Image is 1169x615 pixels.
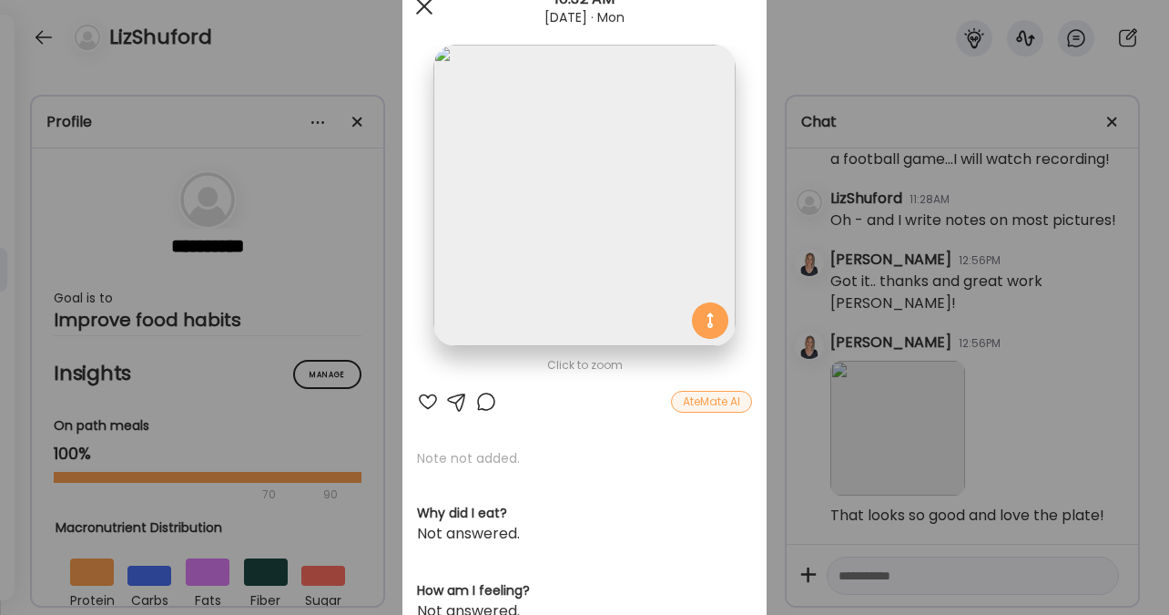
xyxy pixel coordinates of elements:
h3: How am I feeling? [417,581,752,600]
div: Not answered. [417,523,752,545]
h3: Why did I eat? [417,504,752,523]
div: Click to zoom [417,354,752,376]
p: Note not added. [417,449,752,467]
div: AteMate AI [671,391,752,413]
div: [DATE] · Mon [402,10,767,25]
img: images%2Fb4ckvHTGZGXnYlnA4XB42lPq5xF2%2FMBB1ZrBPvNqStOQZotqM%2FNO7Uku5FtYMDke4bVvC0_1080 [433,45,735,346]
